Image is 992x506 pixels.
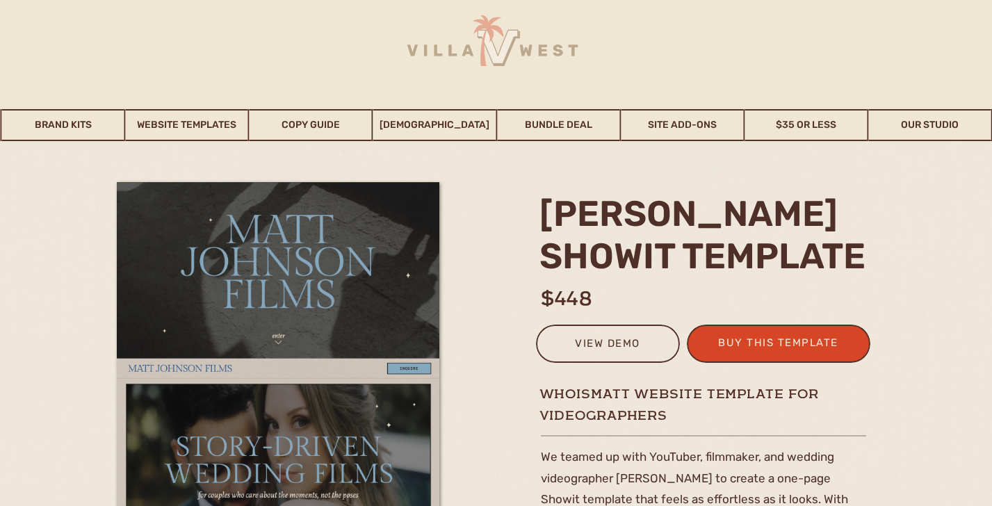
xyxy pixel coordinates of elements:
a: Copy Guide [250,109,372,141]
a: [DEMOGRAPHIC_DATA] [373,109,496,141]
h1: whoismatt website template for videographers [539,385,921,402]
a: Site Add-Ons [621,109,743,141]
h2: [PERSON_NAME] Showit template [539,193,875,276]
a: Brand Kits [2,109,124,141]
a: buy this template [710,334,847,357]
a: Website Templates [126,109,248,141]
a: $35 or Less [745,109,867,141]
a: view demo [545,334,671,357]
h1: $448 [541,284,653,311]
a: Our Studio [868,109,991,141]
a: Bundle Deal [497,109,619,141]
